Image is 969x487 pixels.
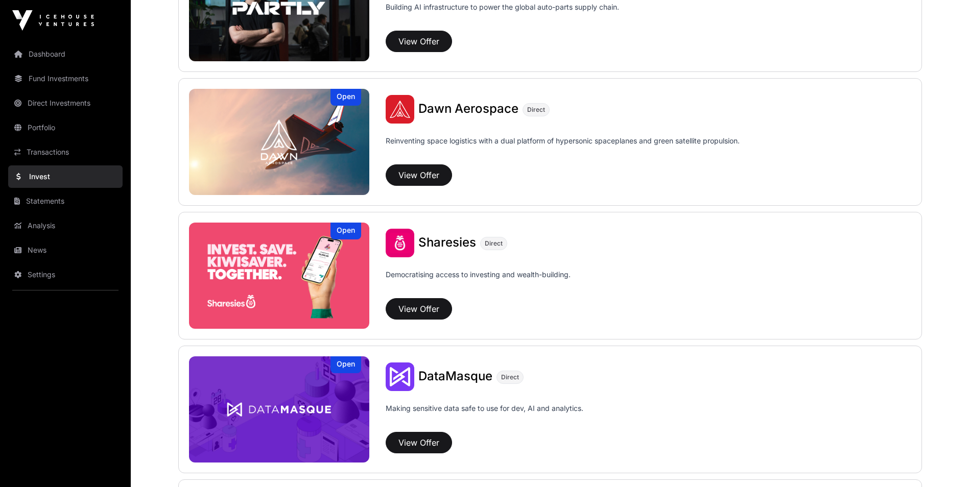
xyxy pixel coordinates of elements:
img: Dawn Aerospace [386,95,414,124]
a: Transactions [8,141,123,163]
iframe: Chat Widget [918,438,969,487]
div: Chatwidget [918,438,969,487]
span: Direct [527,106,545,114]
span: Direct [485,239,503,248]
img: Dawn Aerospace [189,89,370,195]
a: SharesiesOpen [189,223,370,329]
img: Sharesies [386,229,414,257]
a: Sharesies [418,236,476,250]
div: Open [330,356,361,373]
p: Democratising access to investing and wealth-building. [386,270,571,294]
img: Sharesies [189,223,370,329]
div: Open [330,89,361,106]
a: News [8,239,123,261]
button: View Offer [386,432,452,453]
img: Icehouse Ventures Logo [12,10,94,31]
p: Reinventing space logistics with a dual platform of hypersonic spaceplanes and green satellite pr... [386,136,740,160]
a: Dashboard [8,43,123,65]
button: View Offer [386,31,452,52]
button: View Offer [386,164,452,186]
a: Portfolio [8,116,123,139]
span: Sharesies [418,235,476,250]
p: Making sensitive data safe to use for dev, AI and analytics. [386,403,583,428]
img: DataMasque [189,356,370,462]
div: Open [330,223,361,239]
img: DataMasque [386,362,414,391]
span: DataMasque [418,369,492,383]
a: Fund Investments [8,67,123,90]
a: Settings [8,263,123,286]
a: Analysis [8,214,123,237]
a: Invest [8,165,123,188]
span: Direct [501,373,519,381]
a: DataMasqueOpen [189,356,370,462]
a: Direct Investments [8,92,123,114]
span: Dawn Aerospace [418,101,518,116]
button: View Offer [386,298,452,320]
a: Statements [8,190,123,212]
a: Dawn AerospaceOpen [189,89,370,195]
a: Dawn Aerospace [418,103,518,116]
p: Building AI infrastructure to power the global auto-parts supply chain. [386,2,619,27]
a: DataMasque [418,370,492,383]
